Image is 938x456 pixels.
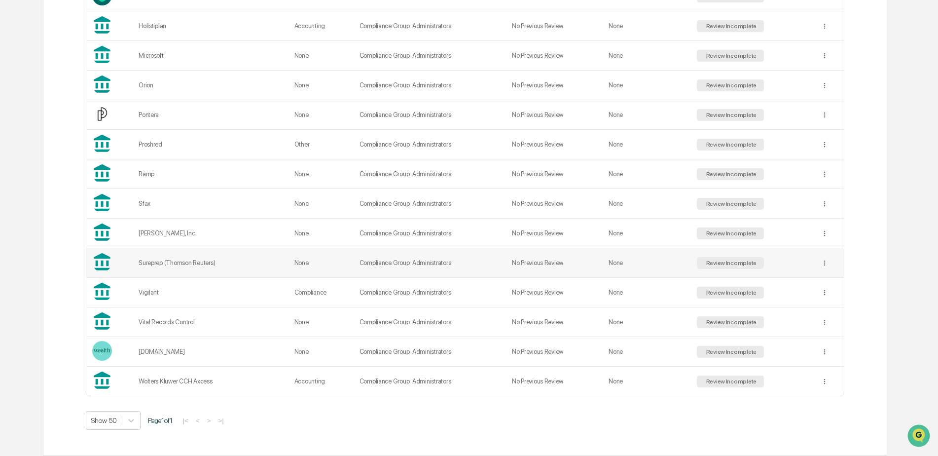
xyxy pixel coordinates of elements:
[506,219,603,248] td: No Previous Review
[153,108,180,119] button: See all
[21,76,38,93] img: 8933085812038_c878075ebb4cc5468115_72.jpg
[139,141,283,148] div: Proshred
[603,307,690,337] td: None
[10,21,180,37] p: How can we help?
[704,260,757,266] div: Review Incomplete
[603,367,690,396] td: None
[289,159,354,189] td: None
[354,11,506,41] td: Compliance Group: Administrators
[139,378,283,385] div: Wolters Kluwer CCH Axcess
[354,278,506,307] td: Compliance Group: Administrators
[139,111,283,118] div: Pontera
[354,41,506,71] td: Compliance Group: Administrators
[289,367,354,396] td: Accounting
[704,171,757,178] div: Review Incomplete
[10,76,28,93] img: 1746055101610-c473b297-6a78-478c-a979-82029cc54cd1
[354,337,506,367] td: Compliance Group: Administrators
[31,161,80,169] span: [PERSON_NAME]
[354,71,506,100] td: Compliance Group: Administrators
[506,248,603,278] td: No Previous Review
[180,417,191,425] button: |<
[289,307,354,337] td: None
[704,52,757,59] div: Review Incomplete
[87,161,108,169] span: [DATE]
[10,203,18,211] div: 🖐️
[506,337,603,367] td: No Previous Review
[289,337,354,367] td: None
[92,104,112,124] img: Vendor Logo
[139,22,283,30] div: Holistiplan
[603,130,690,159] td: None
[289,41,354,71] td: None
[506,41,603,71] td: No Previous Review
[704,23,757,30] div: Review Incomplete
[289,219,354,248] td: None
[20,202,64,212] span: Preclearance
[506,189,603,219] td: No Previous Review
[10,152,26,167] img: Jack Rasmussen
[139,259,283,266] div: Sureprep (Thomson Reuters)
[704,141,757,148] div: Review Incomplete
[6,217,66,234] a: 🔎Data Lookup
[289,71,354,100] td: None
[506,130,603,159] td: No Previous Review
[20,161,28,169] img: 1746055101610-c473b297-6a78-478c-a979-82029cc54cd1
[704,82,757,89] div: Review Incomplete
[289,130,354,159] td: Other
[603,219,690,248] td: None
[603,159,690,189] td: None
[289,100,354,130] td: None
[906,423,933,450] iframe: Open customer support
[193,417,203,425] button: <
[215,417,226,425] button: >|
[506,307,603,337] td: No Previous Review
[603,100,690,130] td: None
[87,134,108,142] span: [DATE]
[168,78,180,90] button: Start new chat
[81,202,122,212] span: Attestations
[98,245,119,252] span: Pylon
[506,11,603,41] td: No Previous Review
[139,289,283,296] div: Vigilant
[603,41,690,71] td: None
[139,200,283,207] div: Sfax
[354,100,506,130] td: Compliance Group: Administrators
[506,159,603,189] td: No Previous Review
[603,248,690,278] td: None
[354,367,506,396] td: Compliance Group: Administrators
[704,230,757,237] div: Review Incomplete
[704,112,757,118] div: Review Incomplete
[139,348,283,355] div: [DOMAIN_NAME]
[506,367,603,396] td: No Previous Review
[10,125,26,141] img: Jack Rasmussen
[82,161,85,169] span: •
[603,337,690,367] td: None
[26,45,163,55] input: Clear
[506,278,603,307] td: No Previous Review
[139,170,283,178] div: Ramp
[603,11,690,41] td: None
[31,134,80,142] span: [PERSON_NAME]
[139,81,283,89] div: Orion
[704,378,757,385] div: Review Incomplete
[289,189,354,219] td: None
[20,135,28,143] img: 1746055101610-c473b297-6a78-478c-a979-82029cc54cd1
[289,11,354,41] td: Accounting
[148,417,173,424] span: Page 1 of 1
[289,278,354,307] td: Compliance
[44,76,162,85] div: Start new chat
[354,189,506,219] td: Compliance Group: Administrators
[603,278,690,307] td: None
[82,134,85,142] span: •
[139,229,283,237] div: [PERSON_NAME], Inc.
[289,248,354,278] td: None
[204,417,214,425] button: >
[139,318,283,326] div: Vital Records Control
[354,248,506,278] td: Compliance Group: Administrators
[6,198,68,216] a: 🖐️Preclearance
[70,244,119,252] a: Powered byPylon
[354,307,506,337] td: Compliance Group: Administrators
[44,85,136,93] div: We're available if you need us!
